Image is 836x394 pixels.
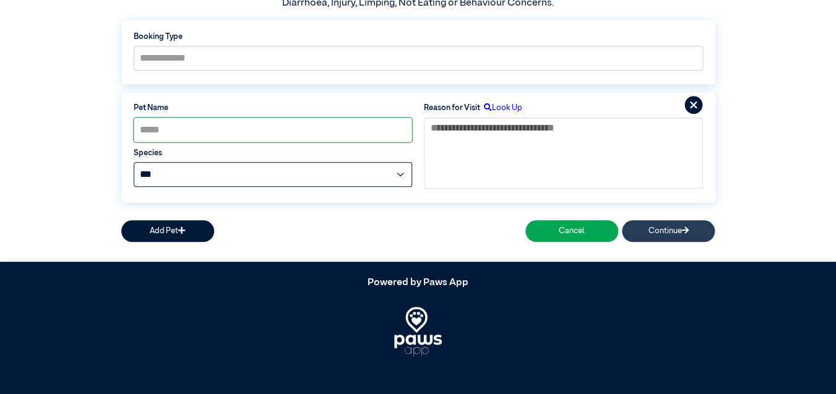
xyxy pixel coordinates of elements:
[134,147,412,159] label: Species
[424,102,480,114] label: Reason for Visit
[121,277,715,289] h5: Powered by Paws App
[134,31,703,43] label: Booking Type
[480,102,522,114] label: Look Up
[622,220,715,242] button: Continue
[525,220,618,242] button: Cancel
[121,220,214,242] button: Add Pet
[394,307,442,356] img: PawsApp
[134,102,412,114] label: Pet Name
